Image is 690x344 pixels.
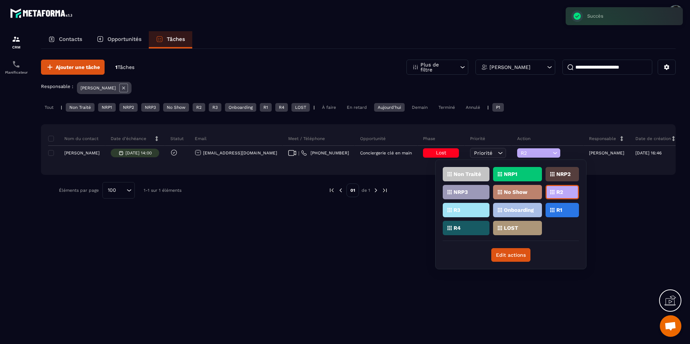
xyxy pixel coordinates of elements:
p: Opportunité [360,136,386,141]
p: Priorité [470,136,485,141]
p: LOST [504,226,518,231]
a: formationformationCRM [2,29,31,55]
div: R1 [260,103,272,112]
p: [PERSON_NAME] [64,150,100,155]
p: | [487,105,489,110]
p: Nom du contact [50,136,98,141]
div: Annulé [462,103,484,112]
img: prev [328,187,335,194]
p: Phase [423,136,435,141]
p: [PERSON_NAME] [80,85,116,90]
a: Tâches [149,31,192,48]
p: Action [517,136,530,141]
p: 1-1 sur 1 éléments [144,188,181,193]
div: Onboarding [225,103,256,112]
div: P1 [492,103,504,112]
div: R3 [209,103,221,112]
p: Responsable : [41,84,73,89]
div: À faire [318,103,340,112]
p: | [313,105,315,110]
div: NRP1 [98,103,116,112]
input: Search for option [119,186,125,194]
span: Priorité [474,150,492,156]
p: [DATE] 16:46 [635,150,662,155]
p: Non Traité [454,172,481,177]
p: Date de création [635,136,671,141]
p: [PERSON_NAME] [489,65,530,70]
p: 1 [115,64,134,71]
img: formation [12,35,20,43]
p: Conciergerie clé en main [360,150,412,155]
p: Planificateur [2,70,31,74]
div: R2 [193,103,205,112]
button: Edit actions [491,248,530,262]
p: Plus de filtre [420,62,452,72]
p: | [61,105,62,110]
span: 100 [105,186,119,194]
div: NRP2 [119,103,138,112]
p: NRP1 [504,172,517,177]
div: Demain [408,103,431,112]
div: NRP3 [141,103,160,112]
p: 01 [346,183,359,197]
p: [PERSON_NAME] [589,150,624,155]
div: Tout [41,103,57,112]
div: R4 [275,103,288,112]
p: R2 [556,190,563,195]
p: Contacts [59,36,82,42]
p: de 1 [362,187,370,193]
img: prev [337,187,344,194]
p: NRP3 [454,190,468,195]
button: Ajouter une tâche [41,60,105,75]
div: LOST [291,103,310,112]
p: R1 [556,208,562,213]
p: Responsable [589,136,616,141]
p: Statut [170,136,184,141]
span: | [298,150,299,156]
img: logo [10,6,75,20]
p: Onboarding [504,208,534,213]
div: Aujourd'hui [374,103,405,112]
p: R4 [454,226,461,231]
img: next [382,187,388,194]
p: NRP2 [556,172,571,177]
a: Contacts [41,31,89,48]
img: next [373,187,379,194]
span: Lost [436,150,446,155]
p: CRM [2,45,31,49]
div: Ouvrir le chat [660,315,681,337]
a: schedulerschedulerPlanificateur [2,55,31,80]
div: No Show [163,103,189,112]
span: R2 [521,150,551,156]
p: Email [195,136,207,141]
p: Tâches [167,36,185,42]
p: R3 [454,208,460,213]
p: Meet / Téléphone [288,136,325,141]
p: Opportunités [107,36,142,42]
div: En retard [343,103,371,112]
span: Ajouter une tâche [56,64,100,71]
a: Opportunités [89,31,149,48]
p: Éléments par page [59,188,99,193]
img: scheduler [12,60,20,69]
div: Non Traité [66,103,95,112]
p: No Show [504,190,528,195]
p: Date d’échéance [111,136,146,141]
span: Tâches [118,64,134,70]
p: [DATE] 14:00 [125,150,152,155]
div: Terminé [435,103,459,112]
div: Search for option [102,182,135,199]
a: [PHONE_NUMBER] [301,150,349,156]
